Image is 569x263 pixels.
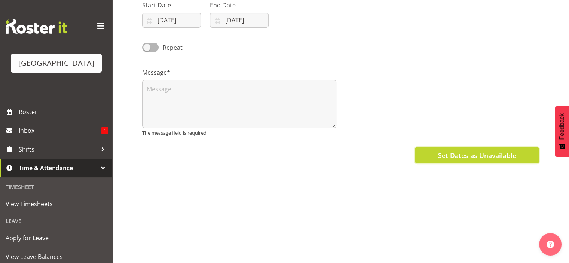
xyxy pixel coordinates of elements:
[19,162,97,174] span: Time & Attendance
[210,13,269,28] input: Click to select...
[555,106,569,157] button: Feedback - Show survey
[2,229,110,247] a: Apply for Leave
[2,213,110,229] div: Leave
[438,150,516,160] span: Set Dates as Unavailable
[210,1,269,10] label: End Date
[142,1,201,10] label: Start Date
[2,195,110,213] a: View Timesheets
[101,127,108,134] span: 1
[6,232,107,244] span: Apply for Leave
[159,43,183,52] span: Repeat
[19,125,101,136] span: Inbox
[6,251,107,262] span: View Leave Balances
[6,19,67,34] img: Rosterit website logo
[18,58,94,69] div: [GEOGRAPHIC_DATA]
[142,129,336,137] p: The message field is required
[142,68,336,77] label: Message*
[142,13,201,28] input: Click to select...
[19,144,97,155] span: Shifts
[415,147,539,163] button: Set Dates as Unavailable
[559,113,565,140] span: Feedback
[6,198,107,210] span: View Timesheets
[547,241,554,248] img: help-xxl-2.png
[19,106,108,117] span: Roster
[2,179,110,195] div: Timesheet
